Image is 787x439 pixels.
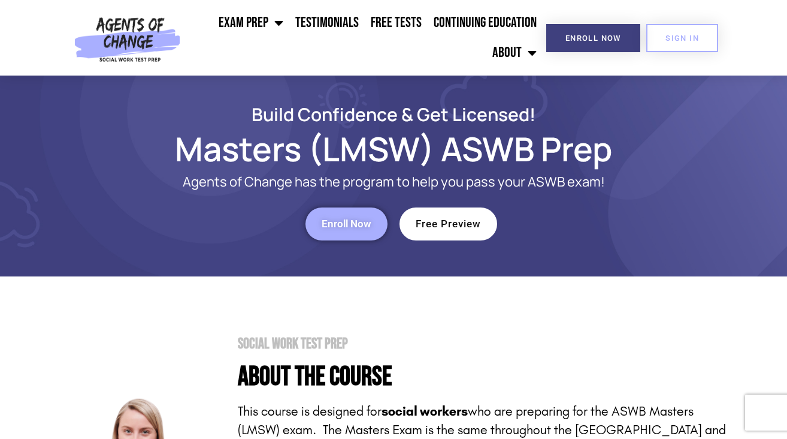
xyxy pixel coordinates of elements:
strong: social workers [382,404,468,419]
a: Enroll Now [546,24,640,52]
span: Free Preview [416,219,481,229]
h2: Social Work Test Prep [238,336,735,351]
a: Continuing Education [428,8,543,38]
a: Free Preview [399,208,497,240]
a: Testimonials [289,8,365,38]
a: Free Tests [365,8,428,38]
h4: About the Course [238,363,735,390]
p: Agents of Change has the program to help you pass your ASWB exam! [100,175,687,190]
h2: Build Confidence & Get Licensed! [52,106,735,123]
a: Exam Prep [213,8,289,38]
nav: Menu [186,8,543,68]
span: SIGN IN [665,34,699,42]
h1: Masters (LMSW) ASWB Prep [52,135,735,163]
a: Enroll Now [305,208,388,240]
span: Enroll Now [565,34,621,42]
a: SIGN IN [646,24,718,52]
span: Enroll Now [322,219,371,229]
a: About [486,38,543,68]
